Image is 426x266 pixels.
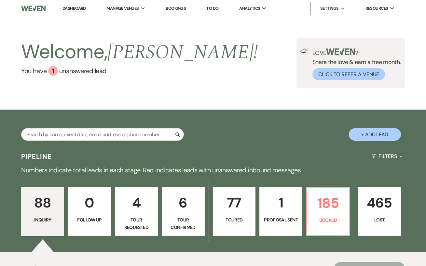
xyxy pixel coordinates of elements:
a: 1Proposal Sent [259,187,302,236]
a: You have 1 unanswered lead. [21,66,258,76]
img: weven-logo-green.svg [326,48,355,55]
a: To Do [207,6,219,11]
p: Love ? [312,48,401,56]
p: 1 [264,192,298,214]
p: Tour Confirmed [166,216,200,231]
a: 465Lost [358,187,401,236]
a: 77Toured [213,187,256,236]
img: loud-speaker-illustration.svg [300,48,309,54]
a: 4Tour Requested [115,187,158,236]
a: 185Booked [306,187,350,236]
div: 1 [48,66,58,76]
div: Share the love & earn a free month. [309,48,401,80]
a: Bookings [166,6,186,11]
p: Toured [217,216,252,223]
span: Resources [365,5,388,12]
p: Inquiry [25,216,60,223]
img: Weven Logo [21,2,46,15]
p: Proposal Sent [264,216,298,223]
span: Manage Venues [106,5,139,12]
a: 0Follow Up [68,187,111,236]
a: 6Tour Confirmed [162,187,205,236]
input: Search by name, event date, email address or phone number [21,128,184,141]
a: 88Inquiry [21,187,64,236]
p: 465 [362,192,397,214]
p: Follow Up [72,216,107,223]
p: Tour Requested [119,216,154,231]
p: 4 [119,192,154,214]
p: 88 [25,192,60,214]
p: 185 [311,192,345,214]
span: [PERSON_NAME] ! [107,37,258,67]
p: 77 [217,192,252,214]
h2: Welcome, [21,38,258,66]
span: Settings [320,5,339,12]
p: Booked [311,217,345,224]
button: + Add Lead [349,128,401,141]
h3: Pipeline [21,152,52,161]
p: 0 [72,192,107,214]
button: Click to Refer a Venue [312,68,385,80]
p: Lost [362,216,397,223]
span: Analytics [239,5,260,12]
button: Filters [369,148,405,165]
a: Dashboard [62,6,86,12]
p: 6 [166,192,200,214]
